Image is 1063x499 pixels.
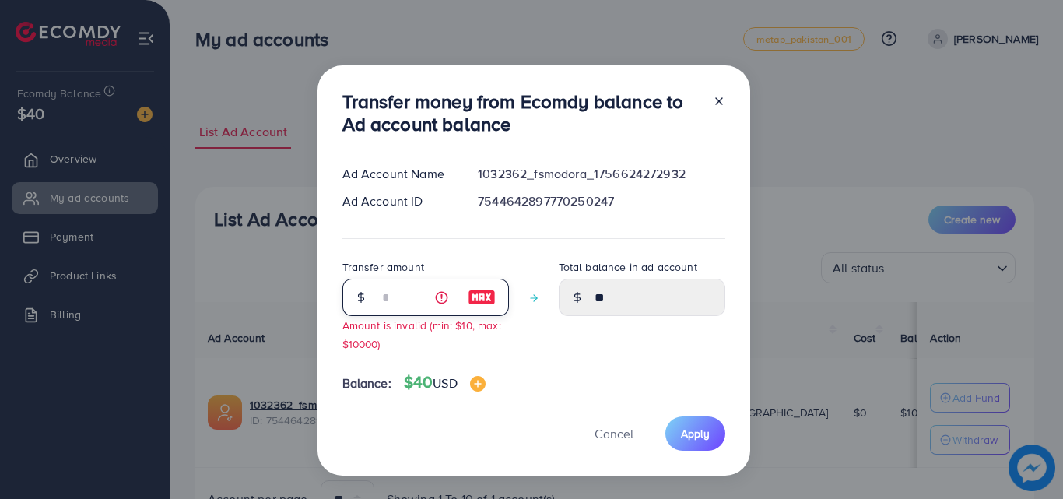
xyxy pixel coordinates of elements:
[342,318,501,350] small: Amount is invalid (min: $10, max: $10000)
[681,426,710,441] span: Apply
[330,165,466,183] div: Ad Account Name
[404,373,486,392] h4: $40
[342,374,391,392] span: Balance:
[665,416,725,450] button: Apply
[465,165,737,183] div: 1032362_fsmodora_1756624272932
[330,192,466,210] div: Ad Account ID
[559,259,697,275] label: Total balance in ad account
[468,288,496,307] img: image
[342,90,700,135] h3: Transfer money from Ecomdy balance to Ad account balance
[595,425,633,442] span: Cancel
[575,416,653,450] button: Cancel
[342,259,424,275] label: Transfer amount
[433,374,457,392] span: USD
[470,376,486,392] img: image
[465,192,737,210] div: 7544642897770250247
